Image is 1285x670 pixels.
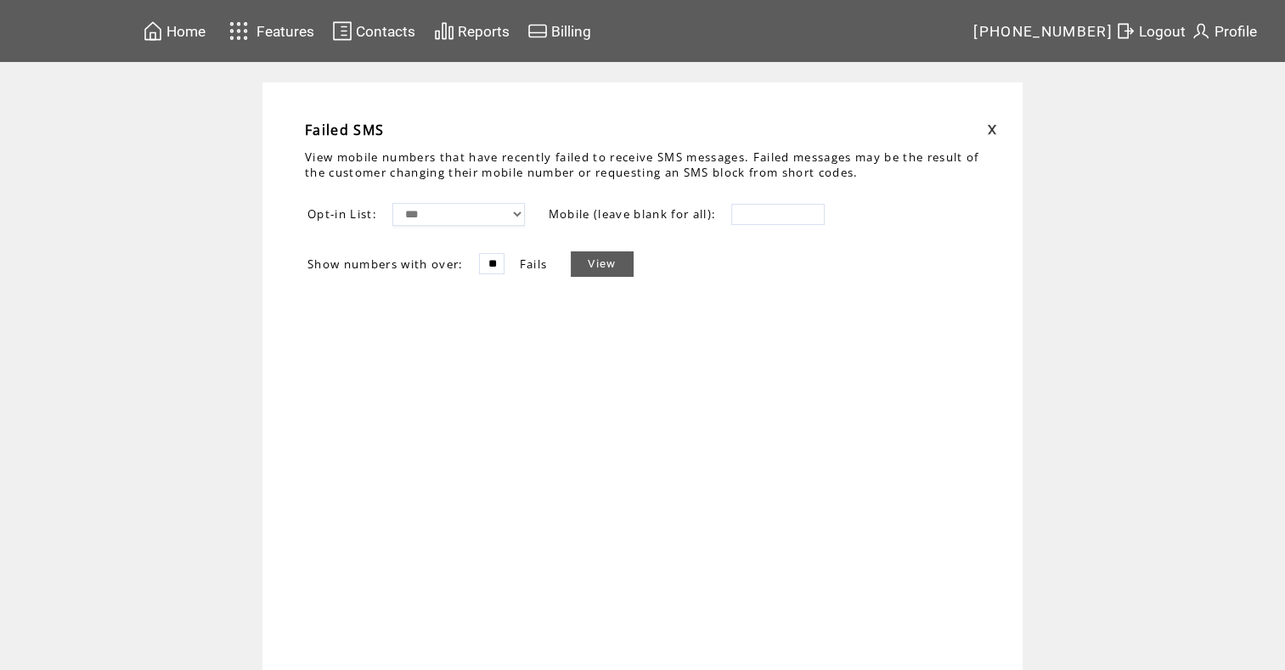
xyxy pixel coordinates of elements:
[305,121,384,139] span: Failed SMS
[551,23,591,40] span: Billing
[140,18,208,44] a: Home
[458,23,510,40] span: Reports
[332,20,352,42] img: contacts.svg
[520,256,548,272] span: Fails
[431,18,512,44] a: Reports
[1113,18,1188,44] a: Logout
[973,23,1113,40] span: [PHONE_NUMBER]
[1215,23,1257,40] span: Profile
[356,23,415,40] span: Contacts
[330,18,418,44] a: Contacts
[222,14,318,48] a: Features
[1115,20,1136,42] img: exit.svg
[256,23,314,40] span: Features
[166,23,206,40] span: Home
[307,206,377,222] span: Opt-in List:
[1139,23,1186,40] span: Logout
[143,20,163,42] img: home.svg
[527,20,548,42] img: creidtcard.svg
[305,149,979,180] span: View mobile numbers that have recently failed to receive SMS messages. Failed messages may be the...
[434,20,454,42] img: chart.svg
[307,256,464,272] span: Show numbers with over:
[1191,20,1211,42] img: profile.svg
[549,206,717,222] span: Mobile (leave blank for all):
[1188,18,1260,44] a: Profile
[571,251,633,277] a: View
[224,17,254,45] img: features.svg
[525,18,594,44] a: Billing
